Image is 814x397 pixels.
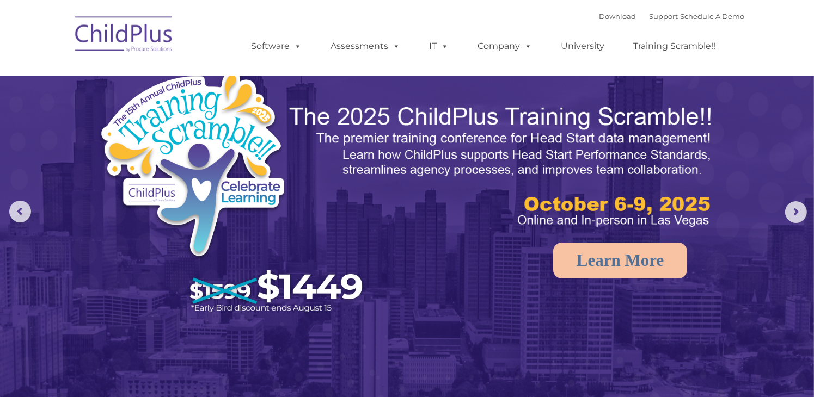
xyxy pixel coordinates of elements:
[599,12,636,21] a: Download
[151,116,198,125] span: Phone number
[151,72,185,80] span: Last name
[550,35,616,57] a: University
[553,243,687,278] a: Learn More
[467,35,543,57] a: Company
[623,35,727,57] a: Training Scramble!!
[241,35,313,57] a: Software
[650,12,678,21] a: Support
[70,9,179,63] img: ChildPlus by Procare Solutions
[419,35,460,57] a: IT
[681,12,745,21] a: Schedule A Demo
[320,35,412,57] a: Assessments
[599,12,745,21] font: |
